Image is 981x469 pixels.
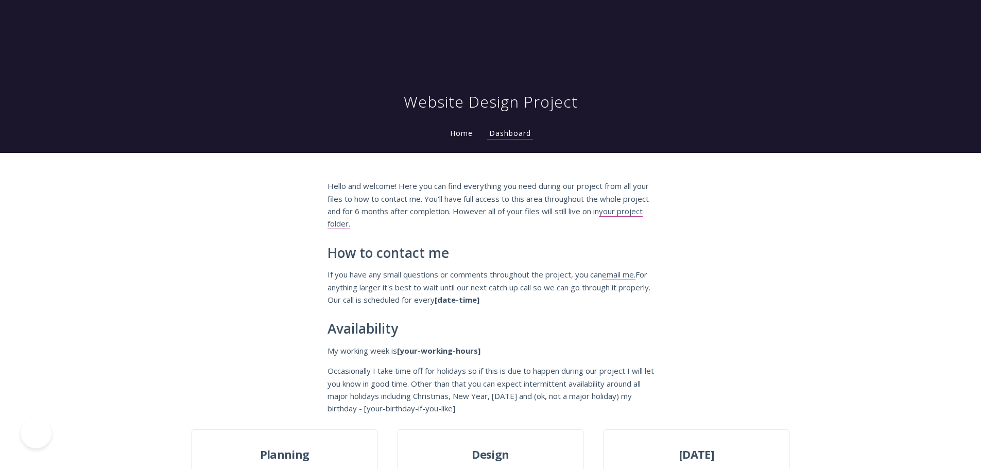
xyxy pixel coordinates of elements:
p: My working week is [328,344,654,357]
span: Planning [192,445,376,464]
strong: [your-working-hours] [397,345,480,356]
h2: How to contact me [328,246,654,261]
a: Dashboard [487,128,533,140]
p: Hello and welcome! Here you can find everything you need during our project from all your files t... [328,180,654,230]
span: [DATE] [604,445,788,464]
a: Home [448,128,475,138]
iframe: Toggle Customer Support [21,418,51,448]
h2: Availability [328,321,654,337]
span: Design [398,445,582,464]
strong: [date-time] [435,294,479,305]
a: email me. [602,269,635,280]
p: Occasionally I take time off for holidays so if this is due to happen during our project I will l... [328,364,654,415]
p: If you have any small questions or comments throughout the project, you can For anything larger i... [328,268,654,306]
h1: Website Design Project [404,92,578,112]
